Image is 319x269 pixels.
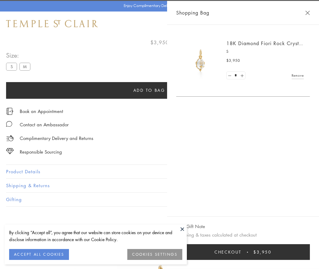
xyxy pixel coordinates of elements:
img: icon_delivery.svg [6,134,14,142]
span: Shopping Bag [176,9,209,17]
p: Complimentary Delivery and Returns [20,134,93,142]
label: S [6,63,17,70]
button: COOKIES SETTINGS [127,249,182,260]
button: Add Gift Note [176,223,205,230]
p: Shipping & taxes calculated at checkout [176,231,310,239]
a: Set quantity to 0 [227,72,233,79]
button: Close Shopping Bag [305,11,310,15]
button: Checkout $3,950 [176,244,310,260]
button: ACCEPT ALL COOKIES [9,249,69,260]
button: Shipping & Returns [6,179,313,192]
span: Checkout [214,249,242,255]
span: $3,950 [226,58,240,64]
a: Set quantity to 2 [239,72,245,79]
img: icon_sourcing.svg [6,148,14,154]
span: Size: [6,50,33,60]
span: $3,950 [253,249,272,255]
p: S [226,48,304,55]
a: Remove [292,72,304,79]
a: Book an Appointment [20,108,63,115]
img: Temple St. Clair [6,20,98,27]
span: $3,950 [150,38,169,46]
div: Responsible Sourcing [20,148,62,156]
div: Contact an Ambassador [20,121,69,128]
img: icon_appointment.svg [6,108,13,115]
p: Enjoy Complimentary Delivery & Returns [124,3,193,9]
span: Add to bag [133,87,165,94]
img: MessageIcon-01_2.svg [6,121,12,127]
button: Product Details [6,165,313,178]
button: Add to bag [6,82,292,99]
div: By clicking “Accept all”, you agree that our website can store cookies on your device and disclos... [9,229,182,243]
label: M [19,63,30,70]
img: P51889-E11FIORI [182,42,219,79]
button: Gifting [6,193,313,206]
